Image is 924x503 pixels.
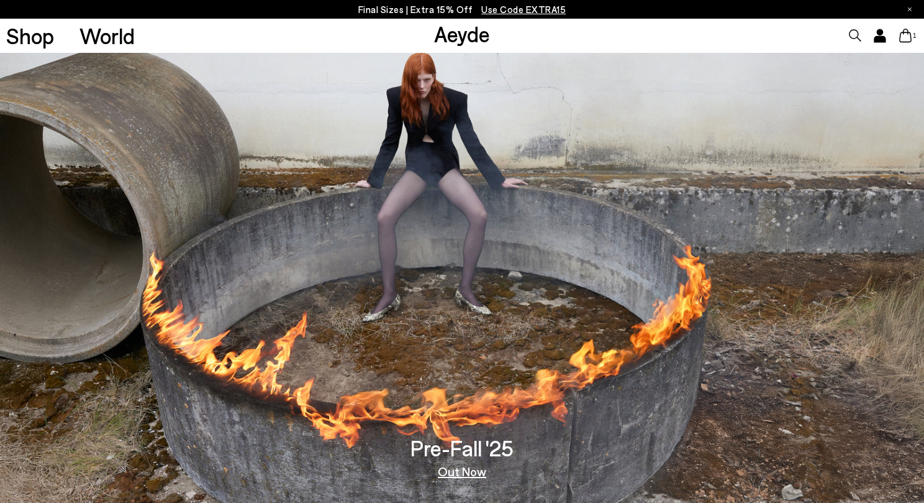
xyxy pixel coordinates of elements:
p: Final Sizes | Extra 15% Off [358,2,566,17]
a: Out Now [438,465,486,478]
a: Shop [6,25,54,47]
h3: Pre-Fall '25 [410,437,514,459]
a: 1 [899,29,912,42]
span: Navigate to /collections/ss25-final-sizes [481,4,566,15]
span: 1 [912,32,918,39]
a: Aeyde [434,21,490,47]
a: World [79,25,135,47]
